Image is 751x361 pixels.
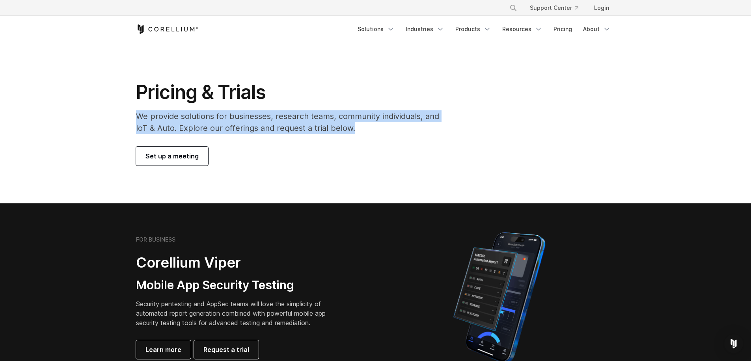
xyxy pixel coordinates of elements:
[353,22,615,36] div: Navigation Menu
[506,1,520,15] button: Search
[353,22,399,36] a: Solutions
[136,299,338,328] p: Security pentesting and AppSec teams will love the simplicity of automated report generation comb...
[136,236,175,243] h6: FOR BUSINESS
[578,22,615,36] a: About
[136,80,450,104] h1: Pricing & Trials
[136,147,208,166] a: Set up a meeting
[145,345,181,354] span: Learn more
[136,110,450,134] p: We provide solutions for businesses, research teams, community individuals, and IoT & Auto. Explo...
[498,22,547,36] a: Resources
[451,22,496,36] a: Products
[401,22,449,36] a: Industries
[136,278,338,293] h3: Mobile App Security Testing
[724,334,743,353] div: Open Intercom Messenger
[500,1,615,15] div: Navigation Menu
[549,22,577,36] a: Pricing
[136,340,191,359] a: Learn more
[524,1,585,15] a: Support Center
[588,1,615,15] a: Login
[136,254,338,272] h2: Corellium Viper
[145,151,199,161] span: Set up a meeting
[194,340,259,359] a: Request a trial
[136,24,199,34] a: Corellium Home
[203,345,249,354] span: Request a trial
